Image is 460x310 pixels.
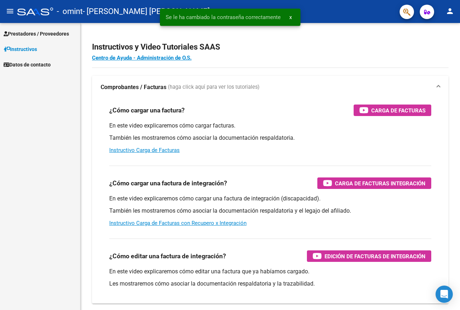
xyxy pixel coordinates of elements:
span: x [289,14,292,20]
span: Carga de Facturas Integración [335,179,425,188]
span: - omint [57,4,83,19]
span: Datos de contacto [4,61,51,69]
p: En este video explicaremos cómo cargar facturas. [109,122,431,130]
a: Centro de Ayuda - Administración de O.S. [92,55,192,61]
button: Edición de Facturas de integración [307,250,431,262]
span: (haga click aquí para ver los tutoriales) [168,83,259,91]
p: En este video explicaremos cómo cargar una factura de integración (discapacidad). [109,195,431,203]
span: Prestadores / Proveedores [4,30,69,38]
button: Carga de Facturas Integración [317,177,431,189]
span: Carga de Facturas [371,106,425,115]
h3: ¿Cómo cargar una factura? [109,105,185,115]
strong: Comprobantes / Facturas [101,83,166,91]
span: - [PERSON_NAME] [PERSON_NAME] [83,4,210,19]
button: Carga de Facturas [354,105,431,116]
button: x [284,11,298,24]
span: Instructivos [4,45,37,53]
a: Instructivo Carga de Facturas [109,147,180,153]
p: En este video explicaremos cómo editar una factura que ya habíamos cargado. [109,268,431,276]
span: Se le ha cambiado la contraseña correctamente [166,14,281,21]
span: Edición de Facturas de integración [325,252,425,261]
mat-icon: menu [6,7,14,15]
mat-expansion-panel-header: Comprobantes / Facturas (haga click aquí para ver los tutoriales) [92,76,448,99]
a: Instructivo Carga de Facturas con Recupero x Integración [109,220,247,226]
h3: ¿Cómo editar una factura de integración? [109,251,226,261]
h3: ¿Cómo cargar una factura de integración? [109,178,227,188]
p: También les mostraremos cómo asociar la documentación respaldatoria y el legajo del afiliado. [109,207,431,215]
mat-icon: person [446,7,454,15]
p: También les mostraremos cómo asociar la documentación respaldatoria. [109,134,431,142]
div: Comprobantes / Facturas (haga click aquí para ver los tutoriales) [92,99,448,304]
div: Open Intercom Messenger [436,286,453,303]
h2: Instructivos y Video Tutoriales SAAS [92,40,448,54]
p: Les mostraremos cómo asociar la documentación respaldatoria y la trazabilidad. [109,280,431,288]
